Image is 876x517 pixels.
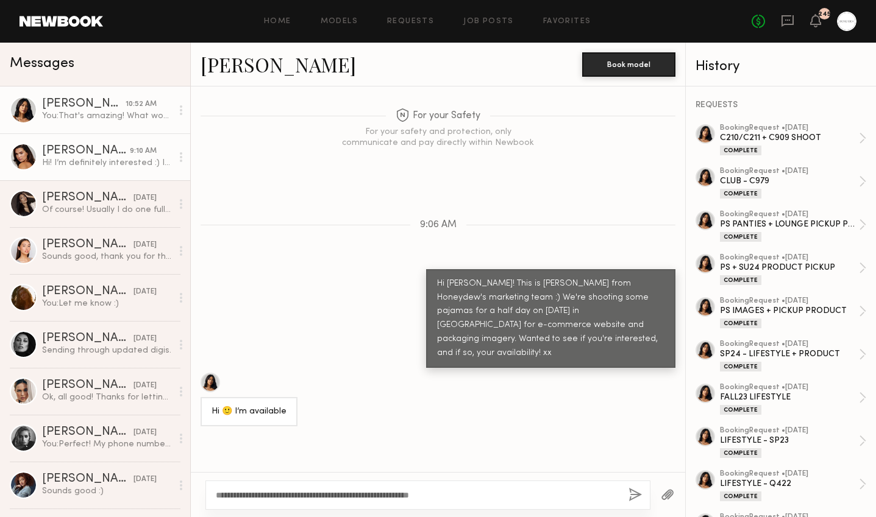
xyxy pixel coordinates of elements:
[696,60,866,74] div: History
[720,211,866,242] a: bookingRequest •[DATE]PS PANTIES + LOUNGE PICKUP PRODUCTComplete
[134,239,157,251] div: [DATE]
[720,297,859,305] div: booking Request • [DATE]
[720,470,866,501] a: bookingRequest •[DATE]LIFESTYLE - Q422Complete
[42,332,134,345] div: [PERSON_NAME]
[42,204,172,216] div: Of course! Usually I do one full edited video, along with raw footage, and a couple of pictures b...
[42,298,172,309] div: You: Let me know :)
[10,57,74,71] span: Messages
[720,405,761,415] div: Complete
[134,474,157,485] div: [DATE]
[42,379,134,392] div: [PERSON_NAME]
[720,448,761,458] div: Complete
[720,211,859,219] div: booking Request • [DATE]
[134,333,157,345] div: [DATE]
[720,491,761,501] div: Complete
[696,101,866,110] div: REQUESTS
[720,384,859,392] div: booking Request • [DATE]
[720,132,859,144] div: C210/C211 + C909 SHOOT
[720,146,761,155] div: Complete
[42,157,172,169] div: Hi! I’m definitely interested :) I am available [DATE] or [DATE] if that works for you!
[720,318,761,328] div: Complete
[720,124,859,132] div: booking Request • [DATE]
[396,108,480,124] span: For your Safety
[42,438,172,450] div: You: Perfect! My phone number is [PHONE_NUMBER] if you have any issue finding us. Thank you! xx
[134,286,157,298] div: [DATE]
[42,473,134,485] div: [PERSON_NAME]
[818,11,831,18] div: 245
[321,18,358,26] a: Models
[42,426,134,438] div: [PERSON_NAME]
[720,254,866,285] a: bookingRequest •[DATE]PS + SU24 PRODUCT PICKUPComplete
[42,239,134,251] div: [PERSON_NAME]
[720,348,859,360] div: SP24 - LIFESTYLE + PRODUCT
[720,167,859,175] div: booking Request • [DATE]
[437,277,664,361] div: Hi [PERSON_NAME]! This is [PERSON_NAME] from Honeydew's marketing team :) We're shooting some paj...
[42,345,172,356] div: Sending through updated digis.
[720,470,859,478] div: booking Request • [DATE]
[720,340,866,371] a: bookingRequest •[DATE]SP24 - LIFESTYLE + PRODUCTComplete
[720,435,859,446] div: LIFESTYLE - SP23
[134,427,157,438] div: [DATE]
[201,51,356,77] a: [PERSON_NAME]
[720,219,859,230] div: PS PANTIES + LOUNGE PICKUP PRODUCT
[134,380,157,392] div: [DATE]
[42,251,172,262] div: Sounds good, thank you for the update!
[582,58,675,69] a: Book model
[720,232,761,242] div: Complete
[341,127,536,149] div: For your safety and protection, only communicate and pay directly within Newbook
[720,362,761,371] div: Complete
[720,254,859,262] div: booking Request • [DATE]
[130,146,157,157] div: 9:10 AM
[720,427,859,435] div: booking Request • [DATE]
[582,52,675,77] button: Book model
[720,427,866,458] a: bookingRequest •[DATE]LIFESTYLE - SP23Complete
[720,175,859,187] div: CLUB - C979
[720,275,761,285] div: Complete
[126,99,157,110] div: 10:52 AM
[720,167,866,199] a: bookingRequest •[DATE]CLUB - C979Complete
[720,189,761,199] div: Complete
[720,384,866,415] a: bookingRequest •[DATE]FALL23 LIFESTYLEComplete
[720,297,866,328] a: bookingRequest •[DATE]PS IMAGES + PICKUP PRODUCTComplete
[720,124,866,155] a: bookingRequest •[DATE]C210/C211 + C909 SHOOTComplete
[720,392,859,403] div: FALL23 LIFESTYLE
[720,305,859,317] div: PS IMAGES + PICKUP PRODUCT
[42,485,172,497] div: Sounds good :)
[212,405,287,419] div: Hi 🙂 I’m available
[720,262,859,273] div: PS + SU24 PRODUCT PICKUP
[720,478,859,490] div: LIFESTYLE - Q422
[720,340,859,348] div: booking Request • [DATE]
[42,110,172,122] div: You: That's amazing! What would be your rate for a half day/4 hours?
[463,18,514,26] a: Job Posts
[42,286,134,298] div: [PERSON_NAME]
[42,192,134,204] div: [PERSON_NAME]
[42,145,130,157] div: [PERSON_NAME]
[543,18,591,26] a: Favorites
[420,220,457,230] span: 9:06 AM
[134,192,157,204] div: [DATE]
[387,18,434,26] a: Requests
[264,18,291,26] a: Home
[42,98,126,110] div: [PERSON_NAME]
[42,392,172,403] div: Ok, all good! Thanks for letting me know.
